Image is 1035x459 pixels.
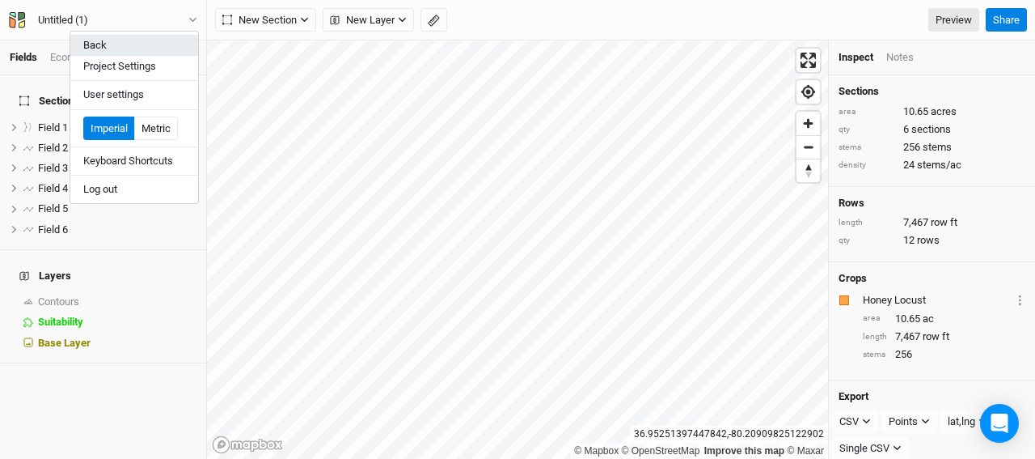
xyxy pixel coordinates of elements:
[931,215,957,230] span: row ft
[796,159,820,182] button: Reset bearing to north
[38,12,88,28] div: Untitled (1)
[38,295,196,308] div: Contours
[83,117,135,141] button: Imperial
[863,347,1025,362] div: 256
[886,50,914,65] div: Notes
[10,260,196,292] h4: Layers
[38,223,68,236] span: Field 6
[38,316,83,328] span: Suitability
[839,140,1025,155] div: 256
[839,217,895,229] div: length
[980,404,1019,443] div: Open Intercom Messenger
[889,414,918,430] div: Points
[931,104,957,119] span: acres
[863,331,887,343] div: length
[1015,291,1025,309] button: Crop Usage
[38,142,196,155] div: Field 2
[212,436,283,454] a: Mapbox logo
[839,122,1025,137] div: 6
[70,35,198,56] button: Back
[38,202,68,215] span: Field 5
[839,142,895,154] div: stems
[330,12,395,28] span: New Layer
[839,158,1025,172] div: 24
[215,8,316,32] button: New Section
[38,142,68,154] span: Field 2
[38,121,196,134] div: Field 1
[38,182,68,194] span: Field 4
[70,84,198,105] button: User settings
[839,390,1025,403] h4: Export
[70,56,198,77] button: Project Settings
[839,272,867,285] h4: Crops
[839,106,895,118] div: area
[923,329,949,344] span: row ft
[70,151,198,172] button: Keyboard Shortcuts
[38,295,79,308] span: Contours
[917,233,940,248] span: rows
[923,312,934,326] span: ac
[787,445,824,457] a: Maxar
[863,293,1012,308] div: Honey Locust
[863,312,1025,326] div: 10.65
[948,414,975,430] div: lat,lng
[796,112,820,135] button: Zoom in
[630,426,828,443] div: 36.95251397447842 , -80.20909825122902
[8,11,198,29] button: Untitled (1)
[839,124,895,136] div: qty
[839,50,873,65] div: Inspect
[928,8,979,32] a: Preview
[796,49,820,72] button: Enter fullscreen
[796,80,820,104] button: Find my location
[38,121,68,134] span: Field 1
[38,337,196,350] div: Base Layer
[839,233,1025,248] div: 12
[796,136,820,159] span: Zoom out
[207,40,828,459] canvas: Map
[38,182,196,195] div: Field 4
[839,215,1025,230] div: 7,467
[222,12,297,28] span: New Section
[940,410,995,434] button: lat,lng
[704,445,784,457] a: Improve this map
[863,349,887,361] div: stems
[50,50,101,65] div: Economics
[881,410,937,434] button: Points
[839,197,1025,210] h4: Rows
[863,329,1025,344] div: 7,467
[38,337,91,349] span: Base Layer
[574,445,619,457] a: Mapbox
[10,51,37,63] a: Fields
[622,445,700,457] a: OpenStreetMap
[839,414,859,430] div: CSV
[134,117,178,141] button: Metric
[839,235,895,247] div: qty
[38,223,196,236] div: Field 6
[38,316,196,329] div: Suitability
[70,179,198,200] button: Log out
[38,162,68,174] span: Field 3
[420,8,447,32] button: Shortcut: M
[923,140,952,155] span: stems
[863,312,887,325] div: area
[986,8,1027,32] button: Share
[917,158,961,172] span: stems/ac
[839,104,1025,119] div: 10.65
[323,8,414,32] button: New Layer
[839,159,895,172] div: density
[832,410,878,434] button: CSV
[38,162,196,175] div: Field 3
[38,202,196,215] div: Field 5
[911,122,951,137] span: sections
[796,135,820,159] button: Zoom out
[839,440,889,457] div: Single CSV
[839,85,1025,98] h4: Sections
[19,95,79,108] span: Sections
